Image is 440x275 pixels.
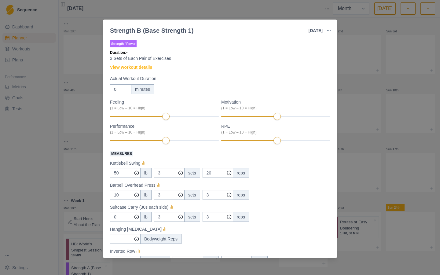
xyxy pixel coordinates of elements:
[221,105,326,111] div: (1 = Low – 10 = High)
[110,99,215,111] label: Feeling
[140,190,152,200] div: lb
[140,168,152,178] div: lb
[233,168,249,178] div: reps
[110,130,215,135] div: (1 = Low – 10 = High)
[110,40,137,47] p: Strength / Power
[221,99,326,111] label: Motivation
[309,28,323,34] p: [DATE]
[140,212,152,222] div: lb
[221,130,326,135] div: (1 = Low – 10 = High)
[110,248,135,255] p: Inverted Row
[184,168,200,178] div: sets
[221,123,326,135] label: RPE
[203,256,219,266] div: sets
[110,26,193,35] div: Strength B (Base Strength 1)
[140,234,182,244] div: Bodyweight Reps
[110,105,215,111] div: (1 = Low – 10 = High)
[110,151,133,156] span: Measures
[233,212,249,222] div: reps
[184,190,200,200] div: sets
[110,55,330,62] p: 3 Sets of Each Pair of Exercises
[184,212,200,222] div: sets
[110,226,162,233] p: Hanging [MEDICAL_DATA]
[110,75,326,82] label: Actual Workout Duration
[110,123,215,135] label: Performance
[140,256,170,266] div: Bodyweight
[251,256,268,266] div: reps
[131,84,154,94] div: minutes
[110,64,152,71] a: View workout details
[110,160,141,167] p: Kettlebell Swing
[110,204,168,211] p: Suitcase Carry (30s each side)
[233,190,249,200] div: reps
[110,182,156,189] p: Barbell Overhead Press
[110,50,330,55] p: Duration: -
